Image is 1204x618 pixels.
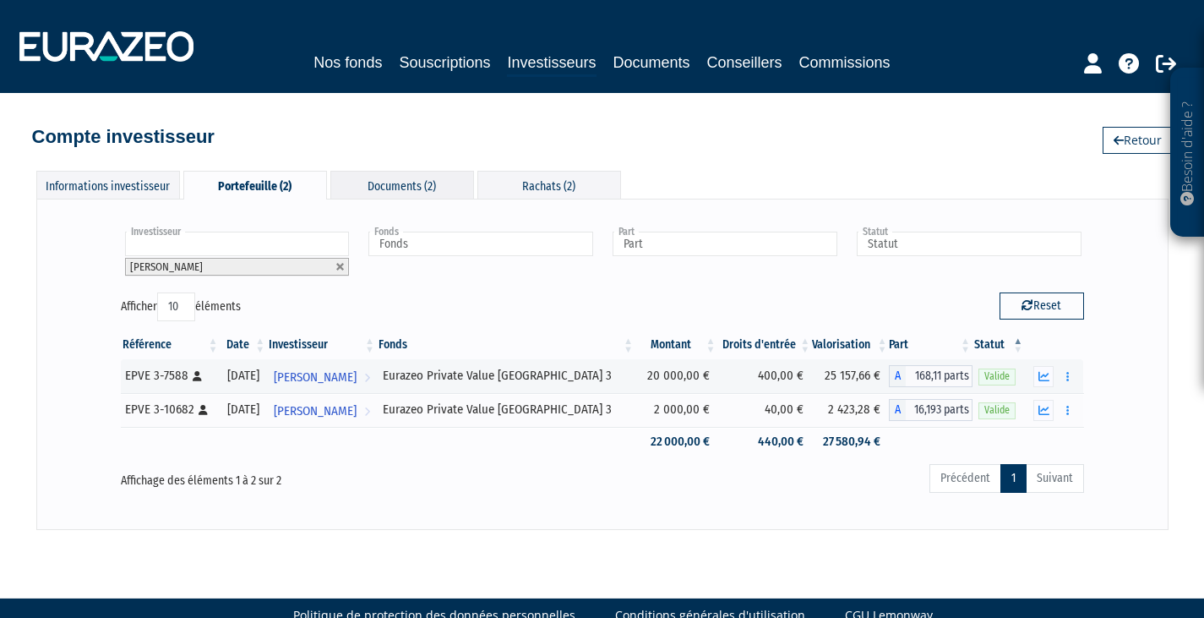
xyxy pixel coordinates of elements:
th: Montant: activer pour trier la colonne par ordre croissant [635,331,718,359]
span: 168,11 parts [906,365,972,387]
td: 27 580,94 € [812,427,889,457]
a: Retour [1103,127,1173,154]
a: Commissions [799,51,891,74]
div: [DATE] [226,401,262,418]
td: 440,00 € [718,427,813,457]
i: [Français] Personne physique [193,371,202,381]
a: [PERSON_NAME] [267,359,377,393]
h4: Compte investisseur [32,127,215,147]
td: 20 000,00 € [635,359,718,393]
span: A [889,399,906,421]
th: Part: activer pour trier la colonne par ordre croissant [889,331,972,359]
div: A - Eurazeo Private Value Europe 3 [889,365,972,387]
th: Référence : activer pour trier la colonne par ordre croissant [121,331,221,359]
div: Portefeuille (2) [183,171,327,200]
a: 1 [1000,464,1027,493]
i: [Français] Personne physique [199,405,208,415]
img: 1732889491-logotype_eurazeo_blanc_rvb.png [19,31,193,62]
div: Documents (2) [330,171,474,199]
button: Reset [1000,293,1084,320]
th: Statut : activer pour trier la colonne par ordre d&eacute;croissant [972,331,1025,359]
td: 2 000,00 € [635,393,718,427]
th: Fonds: activer pour trier la colonne par ordre croissant [377,331,635,359]
span: A [889,365,906,387]
td: 400,00 € [718,359,813,393]
td: 22 000,00 € [635,427,718,457]
i: Voir l'investisseur [364,362,370,393]
div: Eurazeo Private Value [GEOGRAPHIC_DATA] 3 [383,367,629,385]
div: Informations investisseur [36,171,180,199]
span: [PERSON_NAME] [130,260,203,273]
label: Afficher éléments [121,293,241,321]
a: Conseillers [707,51,782,74]
a: Documents [613,51,690,74]
th: Valorisation: activer pour trier la colonne par ordre croissant [812,331,889,359]
th: Investisseur: activer pour trier la colonne par ordre croissant [267,331,377,359]
span: Valide [978,369,1016,385]
td: 40,00 € [718,393,813,427]
i: Voir l'investisseur [364,396,370,427]
span: [PERSON_NAME] [274,396,357,427]
span: 16,193 parts [906,399,972,421]
div: Rachats (2) [477,171,621,199]
a: Investisseurs [507,51,596,77]
a: [PERSON_NAME] [267,393,377,427]
th: Date: activer pour trier la colonne par ordre croissant [221,331,268,359]
span: Valide [978,402,1016,418]
td: 25 157,66 € [812,359,889,393]
p: Besoin d'aide ? [1178,77,1197,229]
div: EPVE 3-10682 [125,401,215,418]
div: EPVE 3-7588 [125,367,215,385]
div: Eurazeo Private Value [GEOGRAPHIC_DATA] 3 [383,401,629,418]
a: Souscriptions [399,51,490,74]
div: Affichage des éléments 1 à 2 sur 2 [121,462,508,489]
a: Nos fonds [313,51,382,74]
span: [PERSON_NAME] [274,362,357,393]
div: [DATE] [226,367,262,385]
td: 2 423,28 € [812,393,889,427]
th: Droits d'entrée: activer pour trier la colonne par ordre croissant [718,331,813,359]
div: A - Eurazeo Private Value Europe 3 [889,399,972,421]
select: Afficheréléments [157,293,195,321]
